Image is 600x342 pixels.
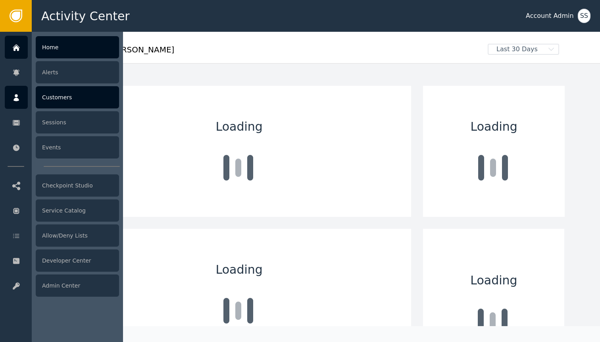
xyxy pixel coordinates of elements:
div: Sessions [36,111,119,133]
div: Events [36,136,119,158]
span: Loading [216,118,263,135]
div: Customers [36,86,119,108]
span: Activity Center [41,7,130,25]
a: Home [5,36,119,59]
span: Loading [216,261,263,278]
div: Home [36,36,119,58]
a: Admin Center [5,274,119,297]
div: Alerts [36,61,119,83]
button: SS [578,9,590,23]
a: Allow/Deny Lists [5,224,119,247]
span: Last 30 Days [488,44,546,54]
a: Sessions [5,111,119,134]
a: Customers [5,86,119,109]
div: Welcome , [PERSON_NAME] [67,44,482,61]
div: Checkpoint Studio [36,174,119,197]
a: Events [5,136,119,159]
span: Loading [471,118,517,135]
div: Developer Center [36,249,119,272]
button: Last 30 Days [482,44,565,55]
div: Allow/Deny Lists [36,224,119,247]
div: Admin Center [36,274,119,297]
a: Checkpoint Studio [5,174,119,197]
a: Developer Center [5,249,119,272]
div: Account Admin [526,11,574,21]
span: Loading [470,271,517,289]
a: Alerts [5,61,119,84]
div: Service Catalog [36,199,119,222]
a: Service Catalog [5,199,119,222]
